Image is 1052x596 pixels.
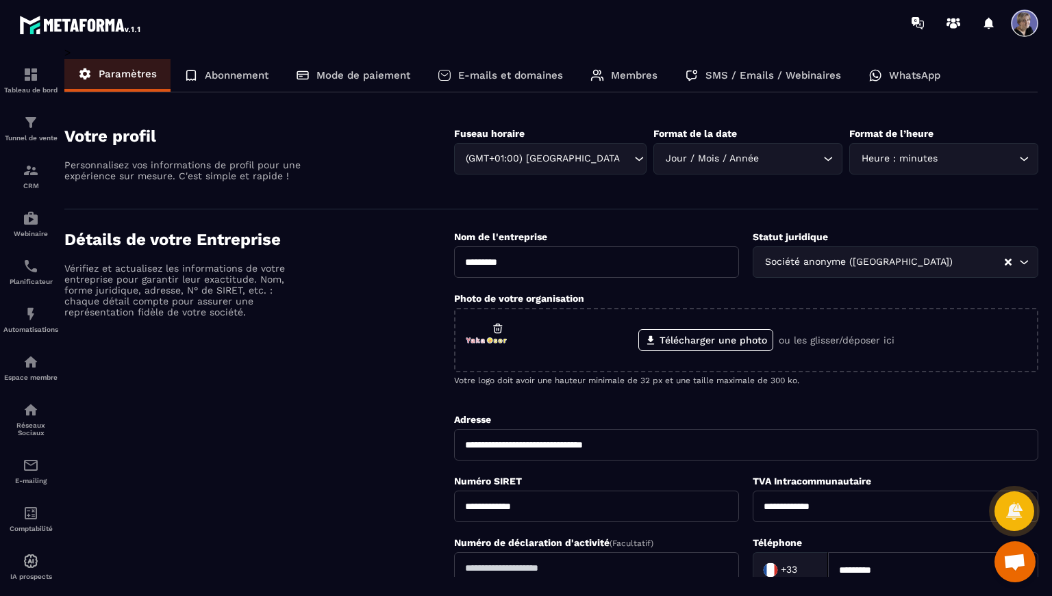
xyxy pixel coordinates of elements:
[762,151,820,166] input: Search for option
[454,293,584,304] label: Photo de votre organisation
[940,151,1016,166] input: Search for option
[889,69,940,81] p: WhatsApp
[3,296,58,344] a: automationsautomationsAutomatisations
[23,306,39,322] img: automations
[800,560,814,580] input: Search for option
[3,374,58,381] p: Espace membre
[19,12,142,37] img: logo
[3,422,58,437] p: Réseaux Sociaux
[3,326,58,333] p: Automatisations
[3,134,58,142] p: Tunnel de vente
[662,151,762,166] span: Jour / Mois / Année
[23,505,39,521] img: accountant
[23,402,39,418] img: social-network
[994,541,1036,582] a: Ouvrir le chat
[781,563,797,577] span: +33
[454,476,522,487] label: Numéro SIRET
[454,376,1038,385] p: Votre logo doit avoir une hauteur minimale de 32 px et une taille maximale de 300 ko.
[3,104,58,152] a: formationformationTunnel de vente
[316,69,410,81] p: Mode de paiement
[955,255,1003,270] input: Search for option
[653,143,842,174] div: Search for option
[3,447,58,495] a: emailemailE-mailing
[705,69,841,81] p: SMS / Emails / Webinaires
[3,248,58,296] a: schedulerschedulerPlanificateur
[638,329,773,351] label: Télécharger une photo
[3,152,58,200] a: formationformationCRM
[1005,257,1012,268] button: Clear Selected
[454,537,653,548] label: Numéro de déclaration d'activité
[753,537,802,548] label: Téléphone
[849,128,934,139] label: Format de l’heure
[23,553,39,569] img: automations
[64,263,304,318] p: Vérifiez et actualisez les informations de votre entreprise pour garantir leur exactitude. Nom, f...
[463,151,621,166] span: (GMT+01:00) [GEOGRAPHIC_DATA]
[3,391,58,447] a: social-networksocial-networkRéseaux Sociaux
[454,143,647,174] div: Search for option
[23,66,39,83] img: formation
[3,230,58,237] p: Webinaire
[23,210,39,226] img: automations
[205,69,268,81] p: Abonnement
[23,354,39,370] img: automations
[23,258,39,274] img: scheduler
[3,495,58,543] a: accountantaccountantComptabilité
[3,344,58,391] a: automationsautomationsEspace membre
[3,200,58,248] a: automationsautomationsWebinaire
[3,56,58,104] a: formationformationTableau de bord
[3,477,58,484] p: E-mailing
[610,539,653,548] span: (Facultatif)
[621,151,631,166] input: Search for option
[3,86,58,94] p: Tableau de bord
[23,162,39,179] img: formation
[753,476,871,487] label: TVA Intracommunautaire
[3,182,58,190] p: CRM
[753,231,828,242] label: Statut juridique
[858,151,940,166] span: Heure : minutes
[64,230,454,249] h4: Détails de votre Entreprise
[64,127,454,146] h4: Votre profil
[849,143,1038,174] div: Search for option
[3,525,58,532] p: Comptabilité
[779,335,894,346] p: ou les glisser/déposer ici
[23,457,39,474] img: email
[653,128,737,139] label: Format de la date
[458,69,563,81] p: E-mails et domaines
[99,68,157,80] p: Paramètres
[753,246,1038,278] div: Search for option
[3,278,58,285] p: Planificateur
[454,414,491,425] label: Adresse
[762,255,955,270] span: Société anonyme ([GEOGRAPHIC_DATA])
[64,159,304,181] p: Personnalisez vos informations de profil pour une expérience sur mesure. C'est simple et rapide !
[757,556,784,584] img: Country Flag
[454,128,525,139] label: Fuseau horaire
[23,114,39,131] img: formation
[611,69,657,81] p: Membres
[3,573,58,580] p: IA prospects
[454,231,547,242] label: Nom de l'entreprise
[753,552,828,588] div: Search for option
